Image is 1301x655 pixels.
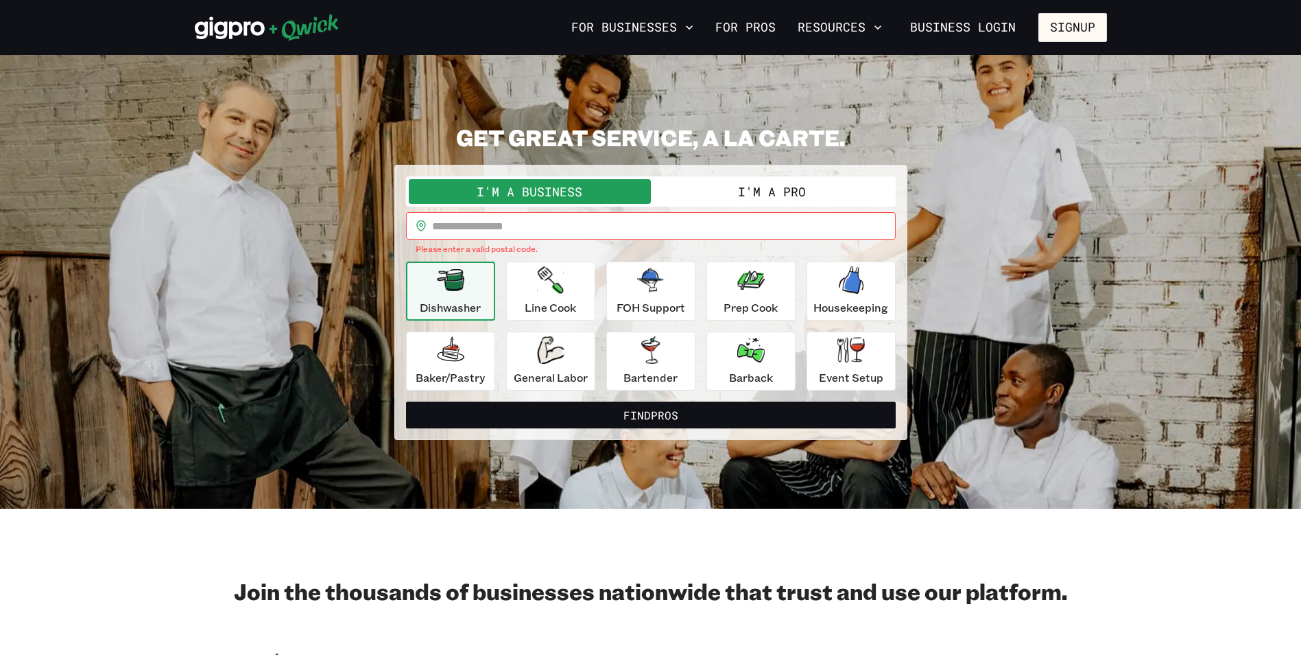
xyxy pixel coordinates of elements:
p: Barback [729,369,773,386]
button: Event Setup [807,332,896,391]
p: Line Cook [525,299,576,316]
button: Dishwasher [406,262,495,321]
p: Housekeeping [813,299,888,316]
a: For Pros [710,16,781,39]
a: Business Login [898,13,1027,42]
button: Barback [706,332,796,391]
button: FOH Support [606,262,695,321]
button: I'm a Pro [651,179,893,204]
button: Baker/Pastry [406,332,495,391]
button: Resources [792,16,887,39]
button: I'm a Business [409,179,651,204]
button: Bartender [606,332,695,391]
button: General Labor [506,332,595,391]
p: General Labor [514,369,588,386]
button: FindPros [406,402,896,429]
p: Please enter a valid postal code. [416,242,886,256]
button: For Businesses [566,16,699,39]
button: Housekeeping [807,262,896,321]
h2: Join the thousands of businesses nationwide that trust and use our platform. [195,577,1107,605]
button: Line Cook [506,262,595,321]
p: Event Setup [819,369,883,386]
h2: GET GREAT SERVICE, A LA CARTE. [394,124,907,151]
p: FOH Support [617,299,685,316]
p: Baker/Pastry [416,369,485,386]
button: Prep Cook [706,262,796,321]
button: Signup [1038,13,1107,42]
p: Bartender [623,369,678,386]
p: Dishwasher [420,299,481,316]
p: Prep Cook [724,299,778,316]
